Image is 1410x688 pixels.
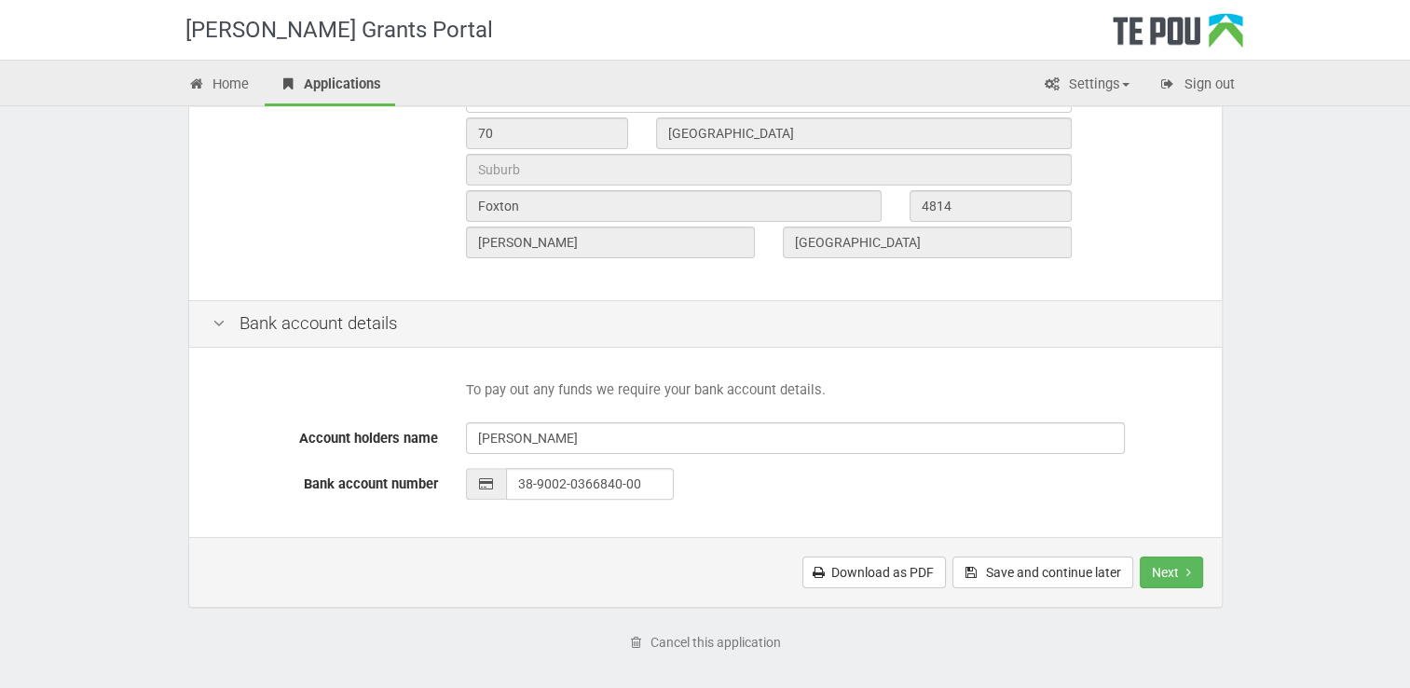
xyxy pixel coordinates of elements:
[189,300,1222,348] div: Bank account details
[304,475,438,492] span: Bank account number
[174,65,264,106] a: Home
[466,380,1198,400] p: To pay out any funds we require your bank account details.
[265,65,395,106] a: Applications
[617,626,793,658] a: Cancel this application
[466,190,882,222] input: City
[910,190,1072,222] input: Post code
[1030,65,1143,106] a: Settings
[1145,65,1249,106] a: Sign out
[802,557,946,588] a: Download as PDF
[783,227,1072,258] input: Country
[466,154,1072,186] input: Suburb
[299,430,438,447] span: Account holders name
[1140,557,1203,588] button: Next step
[656,117,1072,149] input: Street
[466,117,628,149] input: Street number
[1113,13,1243,60] div: Te Pou Logo
[952,557,1133,588] button: Save and continue later
[466,227,755,258] input: State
